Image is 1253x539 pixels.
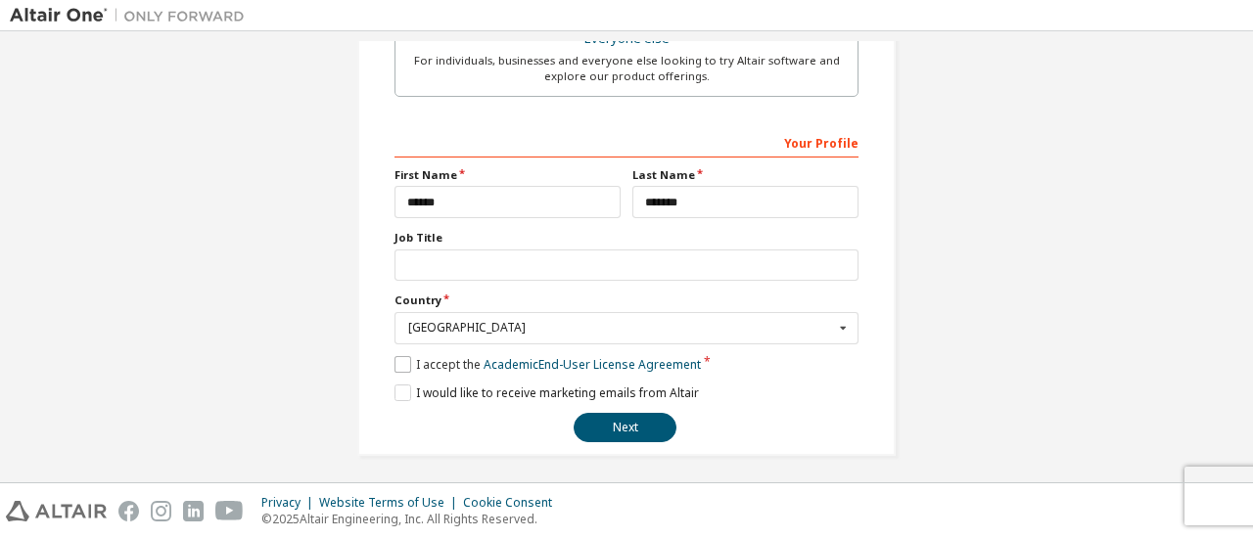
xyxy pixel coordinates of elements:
div: [GEOGRAPHIC_DATA] [408,322,834,334]
label: I would like to receive marketing emails from Altair [394,384,699,401]
p: © 2025 Altair Engineering, Inc. All Rights Reserved. [261,511,564,527]
div: Privacy [261,495,319,511]
div: Website Terms of Use [319,495,463,511]
img: youtube.svg [215,501,244,521]
label: Last Name [632,167,859,183]
button: Next [574,413,676,442]
label: First Name [394,167,621,183]
a: Academic End-User License Agreement [484,356,701,373]
img: instagram.svg [151,501,171,521]
label: Country [394,292,859,308]
img: altair_logo.svg [6,501,107,521]
img: facebook.svg [118,501,139,521]
div: Cookie Consent [463,495,564,511]
label: Job Title [394,230,859,246]
div: For individuals, businesses and everyone else looking to try Altair software and explore our prod... [407,53,846,84]
div: Your Profile [394,126,859,157]
img: linkedin.svg [183,501,204,521]
img: Altair One [10,6,255,25]
label: I accept the [394,356,701,373]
